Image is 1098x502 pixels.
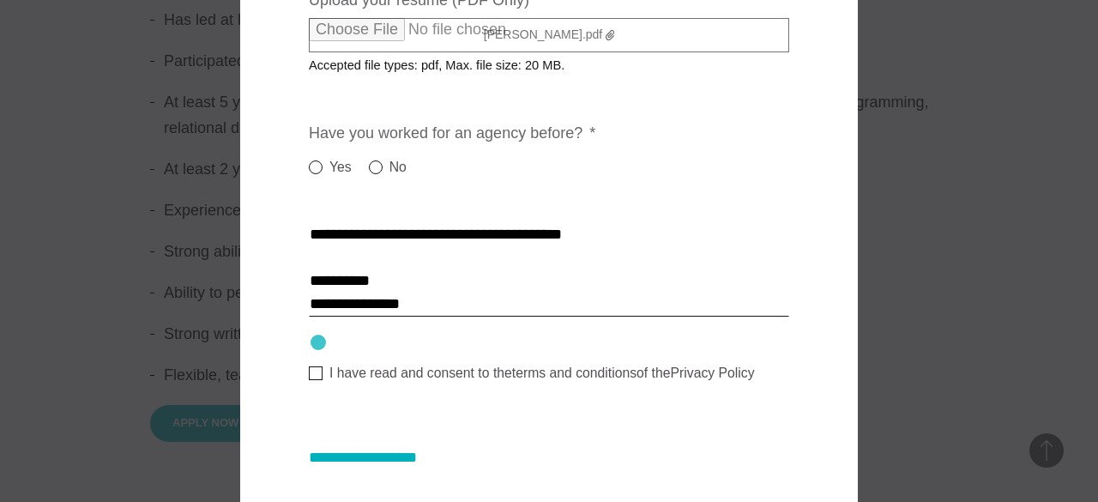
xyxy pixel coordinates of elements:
label: Yes [309,157,352,178]
label: [PERSON_NAME].pdf [309,18,789,52]
a: Privacy Policy [671,366,755,380]
label: No [369,157,407,178]
span: Accepted file types: pdf, Max. file size: 20 MB. [309,45,578,72]
a: terms and conditions [512,366,636,380]
label: Have you worked for an agency before? [309,124,595,143]
label: I have read and consent to the of the [309,365,755,382]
